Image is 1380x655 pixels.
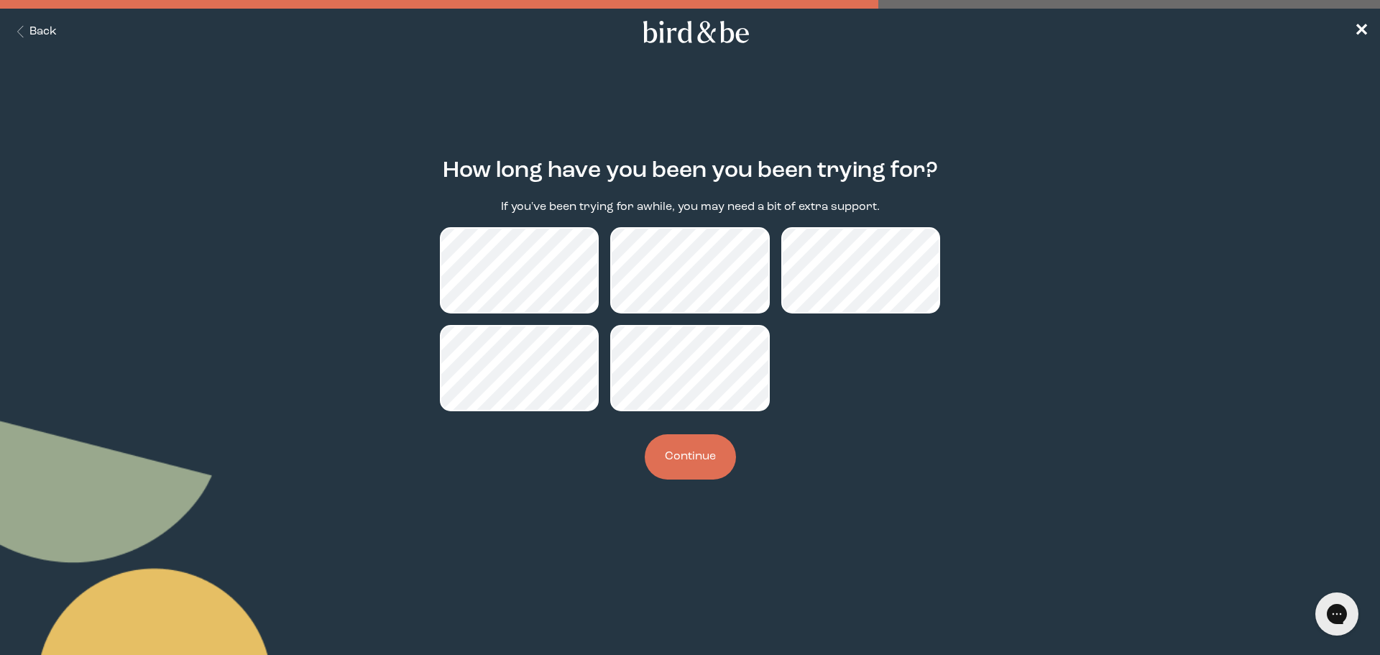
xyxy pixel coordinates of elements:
[1354,19,1368,45] a: ✕
[1354,23,1368,40] span: ✕
[1308,587,1366,641] iframe: Gorgias live chat messenger
[11,24,57,40] button: Back Button
[443,155,938,188] h2: How long have you been you been trying for?
[645,434,736,480] button: Continue
[501,199,880,216] p: If you've been trying for awhile, you may need a bit of extra support.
